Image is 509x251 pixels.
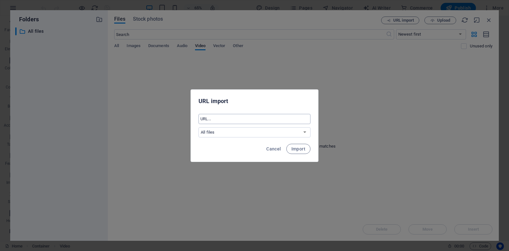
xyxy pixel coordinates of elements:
[264,144,283,154] button: Cancel
[286,144,310,154] button: Import
[291,146,305,151] span: Import
[199,114,310,124] input: URL...
[266,146,281,151] span: Cancel
[199,97,310,105] h2: URL import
